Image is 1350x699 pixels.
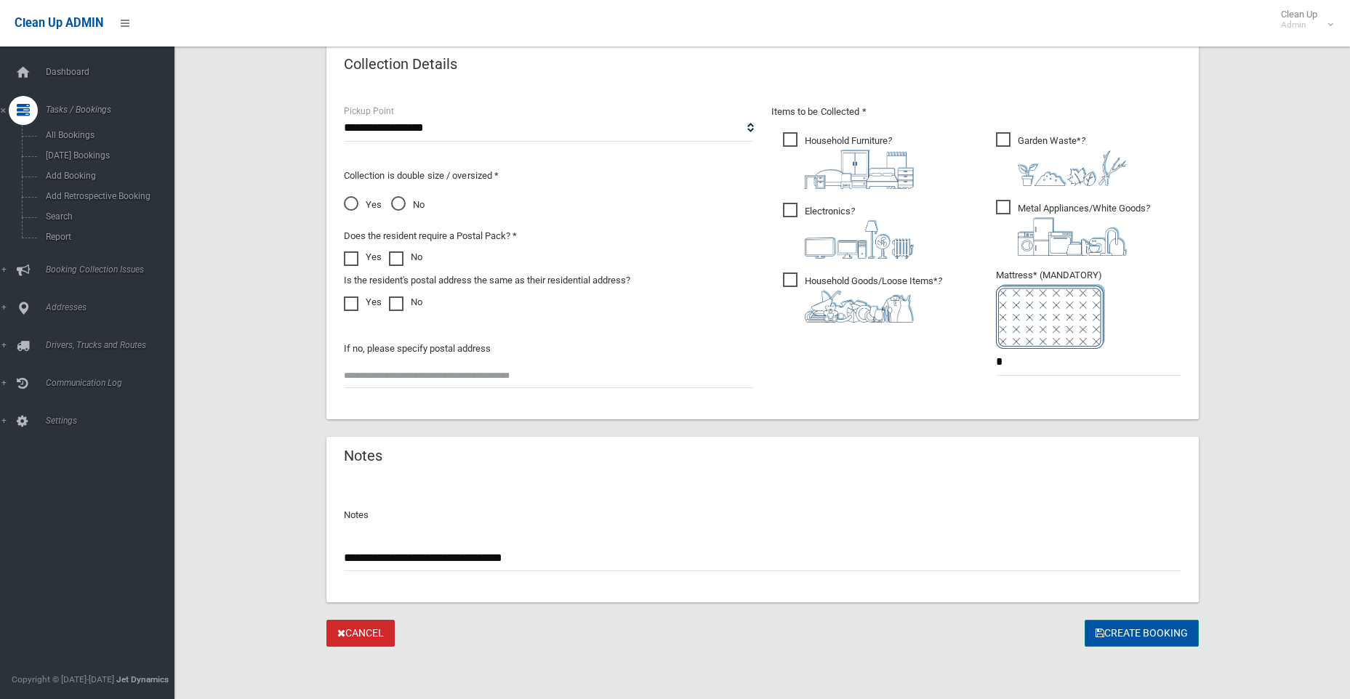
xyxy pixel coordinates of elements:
[326,50,475,78] header: Collection Details
[1281,20,1317,31] small: Admin
[996,132,1127,186] span: Garden Waste*
[41,416,185,426] span: Settings
[805,150,914,189] img: aa9efdbe659d29b613fca23ba79d85cb.png
[344,167,754,185] p: Collection is double size / oversized *
[41,211,173,222] span: Search
[344,227,517,245] label: Does the resident require a Postal Pack? *
[783,272,942,323] span: Household Goods/Loose Items*
[1018,150,1127,186] img: 4fd8a5c772b2c999c83690221e5242e0.png
[344,272,630,289] label: Is the resident's postal address the same as their residential address?
[41,191,173,201] span: Add Retrospective Booking
[41,171,173,181] span: Add Booking
[41,302,185,312] span: Addresses
[41,130,173,140] span: All Bookings
[344,294,382,311] label: Yes
[996,270,1181,349] span: Mattress* (MANDATORY)
[344,196,382,214] span: Yes
[783,132,914,189] span: Household Furniture
[996,284,1105,349] img: e7408bece873d2c1783593a074e5cb2f.png
[326,620,395,647] a: Cancel
[41,264,185,275] span: Booking Collection Issues
[805,206,914,259] i: ?
[12,674,114,684] span: Copyright © [DATE]-[DATE]
[344,506,1181,524] p: Notes
[344,340,491,357] label: If no, please specify postal address
[805,135,914,189] i: ?
[116,674,169,684] strong: Jet Dynamics
[783,203,914,259] span: Electronics
[15,16,103,30] span: Clean Up ADMIN
[389,249,422,266] label: No
[389,294,422,311] label: No
[805,220,914,259] img: 394712a680b73dbc3d2a6a3a7ffe5a07.png
[391,196,425,214] span: No
[1274,9,1332,31] span: Clean Up
[41,67,185,77] span: Dashboard
[1018,217,1127,256] img: 36c1b0289cb1767239cdd3de9e694f19.png
[805,275,942,323] i: ?
[1018,135,1127,186] i: ?
[805,290,914,323] img: b13cc3517677393f34c0a387616ef184.png
[1018,203,1150,256] i: ?
[344,249,382,266] label: Yes
[41,378,185,388] span: Communication Log
[41,340,185,350] span: Drivers, Trucks and Routes
[996,200,1150,256] span: Metal Appliances/White Goods
[771,103,1181,121] p: Items to be Collected *
[1085,620,1199,647] button: Create Booking
[41,105,185,115] span: Tasks / Bookings
[41,232,173,242] span: Report
[326,442,400,470] header: Notes
[41,150,173,161] span: [DATE] Bookings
